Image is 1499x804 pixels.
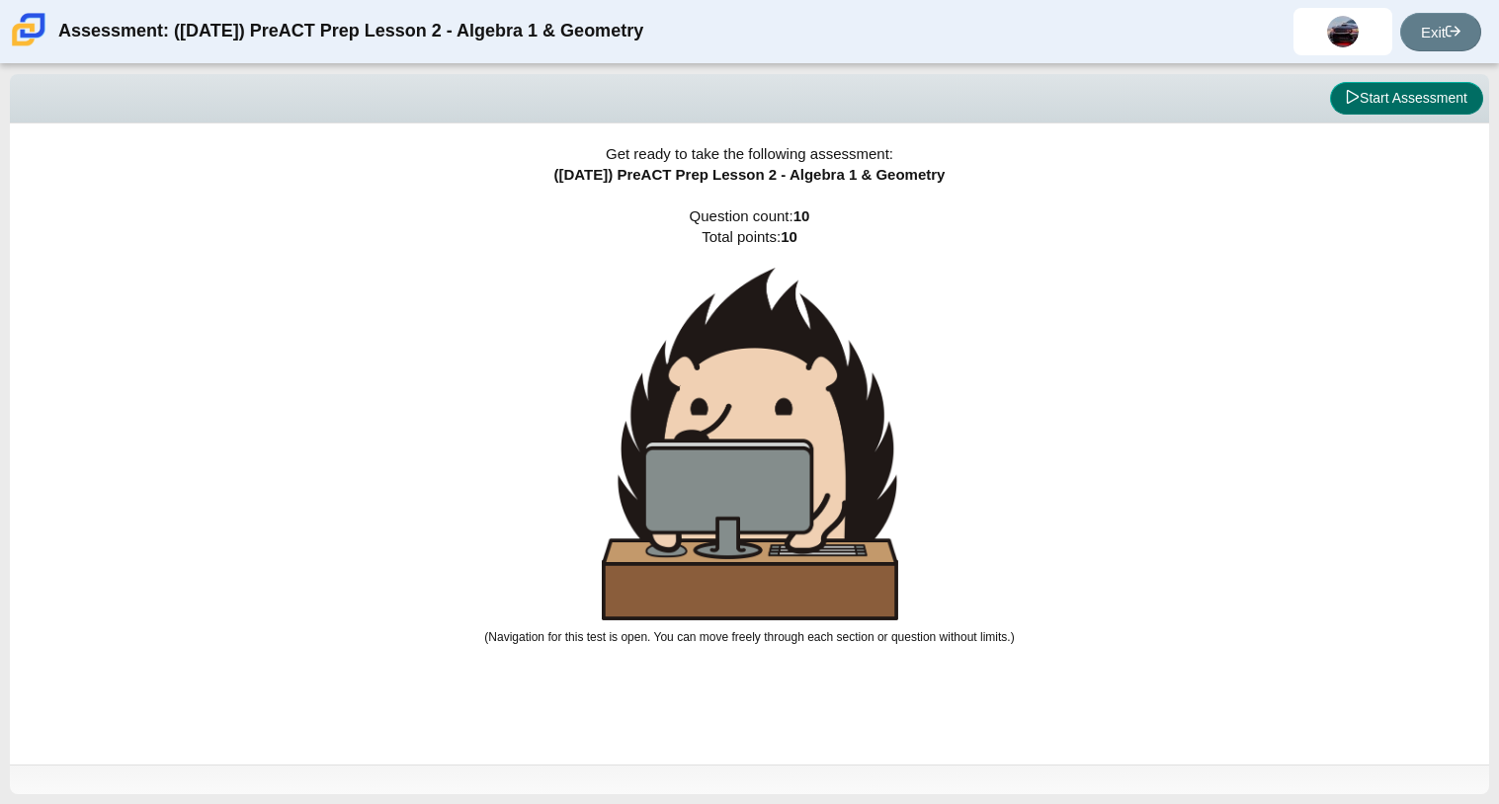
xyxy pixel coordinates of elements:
b: 10 [793,207,810,224]
a: Exit [1400,13,1481,51]
img: Carmen School of Science & Technology [8,9,49,50]
span: Question count: Total points: [484,207,1014,644]
a: Carmen School of Science & Technology [8,37,49,53]
small: (Navigation for this test is open. You can move freely through each section or question without l... [484,630,1014,644]
span: Get ready to take the following assessment: [606,145,893,162]
b: 10 [781,228,797,245]
img: hedgehog-behind-computer-large.png [602,268,898,620]
button: Start Assessment [1330,82,1483,116]
div: Assessment: ([DATE]) PreACT Prep Lesson 2 - Algebra 1 & Geometry [58,8,643,55]
span: ([DATE]) PreACT Prep Lesson 2 - Algebra 1 & Geometry [554,166,946,183]
img: angel.lopez.lk0x7x [1327,16,1359,47]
